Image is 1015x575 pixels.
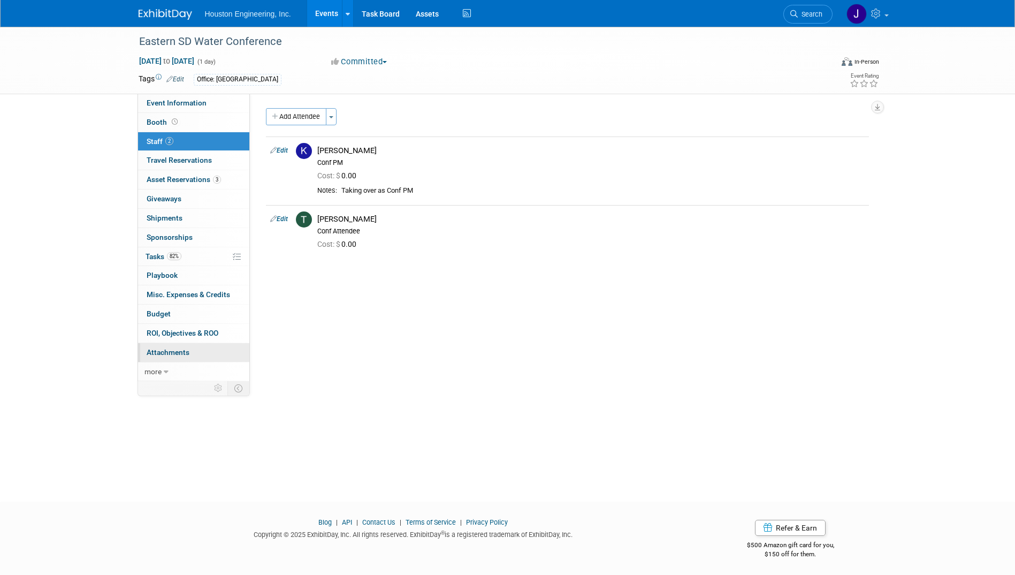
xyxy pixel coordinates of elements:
span: 0.00 [317,171,361,180]
img: T.jpg [296,211,312,228]
span: Budget [147,309,171,318]
a: ROI, Objectives & ROO [138,324,249,343]
span: ROI, Objectives & ROO [147,329,218,337]
div: Taking over as Conf PM [341,186,865,195]
a: Booth [138,113,249,132]
a: Event Information [138,94,249,112]
span: Cost: $ [317,240,341,248]
button: Committed [327,56,391,67]
span: 2 [165,137,173,145]
a: Privacy Policy [466,518,508,526]
a: Sponsorships [138,228,249,247]
span: | [397,518,404,526]
td: Toggle Event Tabs [227,381,249,395]
div: Eastern SD Water Conference [135,32,816,51]
a: Edit [270,147,288,154]
span: 0.00 [317,240,361,248]
a: Travel Reservations [138,151,249,170]
div: $500 Amazon gift card for you, [704,534,877,558]
div: Event Format [769,56,880,72]
a: Shipments [138,209,249,228]
a: Blog [318,518,332,526]
span: Booth [147,118,180,126]
span: Travel Reservations [147,156,212,164]
div: Conf Attendee [317,227,865,236]
a: Refer & Earn [755,520,826,536]
div: Event Rating [850,73,879,79]
span: Staff [147,137,173,146]
span: Booth not reserved yet [170,118,180,126]
span: [DATE] [DATE] [139,56,195,66]
span: Attachments [147,348,189,357]
div: $150 off for them. [704,550,877,559]
img: Janelle Wunderlich [846,4,867,24]
span: Misc. Expenses & Credits [147,290,230,299]
a: more [138,362,249,381]
a: Search [783,5,833,24]
img: ExhibitDay [139,9,192,20]
div: [PERSON_NAME] [317,146,865,156]
td: Tags [139,73,184,86]
span: Giveaways [147,194,181,203]
span: Event Information [147,99,207,107]
span: Sponsorships [147,233,193,241]
a: Misc. Expenses & Credits [138,285,249,304]
a: Staff2 [138,132,249,151]
a: Attachments [138,343,249,362]
span: (1 day) [196,58,216,65]
img: K.jpg [296,143,312,159]
div: Conf PM [317,158,865,167]
a: Tasks82% [138,247,249,266]
a: Asset Reservations3 [138,170,249,189]
a: Edit [270,215,288,223]
span: more [144,367,162,376]
span: Tasks [146,252,181,261]
a: Contact Us [362,518,395,526]
div: Notes: [317,186,337,195]
button: Add Attendee [266,108,326,125]
td: Personalize Event Tab Strip [209,381,228,395]
img: Format-Inperson.png [842,57,852,66]
div: [PERSON_NAME] [317,214,865,224]
span: to [162,57,172,65]
span: Asset Reservations [147,175,221,184]
span: | [457,518,464,526]
a: Budget [138,305,249,323]
span: Playbook [147,271,178,279]
a: Playbook [138,266,249,285]
a: Terms of Service [406,518,456,526]
span: | [354,518,361,526]
span: 82% [167,252,181,260]
span: Search [798,10,822,18]
div: In-Person [854,58,879,66]
div: Office: [GEOGRAPHIC_DATA] [194,74,281,85]
a: Edit [166,75,184,83]
a: Giveaways [138,190,249,208]
span: | [333,518,340,526]
sup: ® [441,530,445,536]
span: Shipments [147,214,182,222]
div: Copyright © 2025 ExhibitDay, Inc. All rights reserved. ExhibitDay is a registered trademark of Ex... [139,527,689,540]
span: Cost: $ [317,171,341,180]
span: 3 [213,176,221,184]
a: API [342,518,352,526]
span: Houston Engineering, Inc. [205,10,291,18]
